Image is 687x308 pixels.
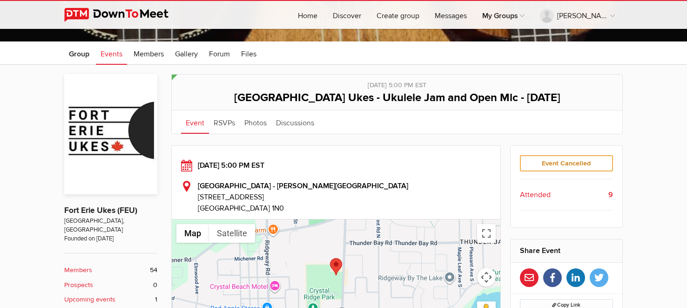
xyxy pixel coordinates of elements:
a: Members 54 [64,265,157,275]
span: Gallery [175,49,198,59]
span: Group [69,49,89,59]
a: Event [181,110,209,134]
h2: Share Event [520,240,613,262]
b: Upcoming events [64,294,115,305]
img: Fort Erie Ukes (FEU) [64,74,157,194]
b: Members [64,265,92,275]
span: Copy Link [552,302,580,308]
a: RSVPs [209,110,240,134]
button: Show street map [176,224,209,243]
span: 0 [153,280,157,290]
span: 1 [155,294,157,305]
span: [STREET_ADDRESS] [198,192,491,203]
a: [PERSON_NAME] [532,1,622,29]
a: Upcoming events 1 [64,294,157,305]
a: Group [64,41,94,65]
a: Gallery [170,41,202,65]
a: Members [129,41,168,65]
span: 54 [150,265,157,275]
a: Fort Erie Ukes (FEU) [64,205,137,215]
span: [GEOGRAPHIC_DATA], [GEOGRAPHIC_DATA] [64,217,157,235]
span: Attended [520,189,551,200]
a: Discover [325,1,369,29]
b: [GEOGRAPHIC_DATA] - [PERSON_NAME][GEOGRAPHIC_DATA] [198,181,408,191]
b: Prospects [64,280,93,290]
span: Events [101,49,122,59]
span: Founded on [DATE] [64,234,157,243]
div: Event Cancelled [520,155,613,172]
a: Home [290,1,325,29]
a: Create group [369,1,427,29]
button: Show satellite imagery [209,224,255,243]
span: [GEOGRAPHIC_DATA] 1N0 [198,204,284,213]
span: Files [241,49,256,59]
span: Members [134,49,164,59]
span: [GEOGRAPHIC_DATA] Ukes - Ukulele Jam and Open Mic - [DATE] [234,91,560,104]
a: Events [96,41,127,65]
a: Photos [240,110,271,134]
span: Forum [209,49,230,59]
button: Map camera controls [477,268,496,287]
div: [DATE] 5:00 PM EST [181,160,491,171]
a: Messages [427,1,474,29]
div: [DATE] 5:00 PM EST [181,75,613,90]
a: Prospects 0 [64,280,157,290]
a: Forum [204,41,235,65]
a: Discussions [271,110,319,134]
a: My Groups [475,1,532,29]
button: Toggle fullscreen view [477,224,496,243]
a: Files [236,41,261,65]
img: DownToMeet [64,8,183,22]
b: 9 [608,189,613,200]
